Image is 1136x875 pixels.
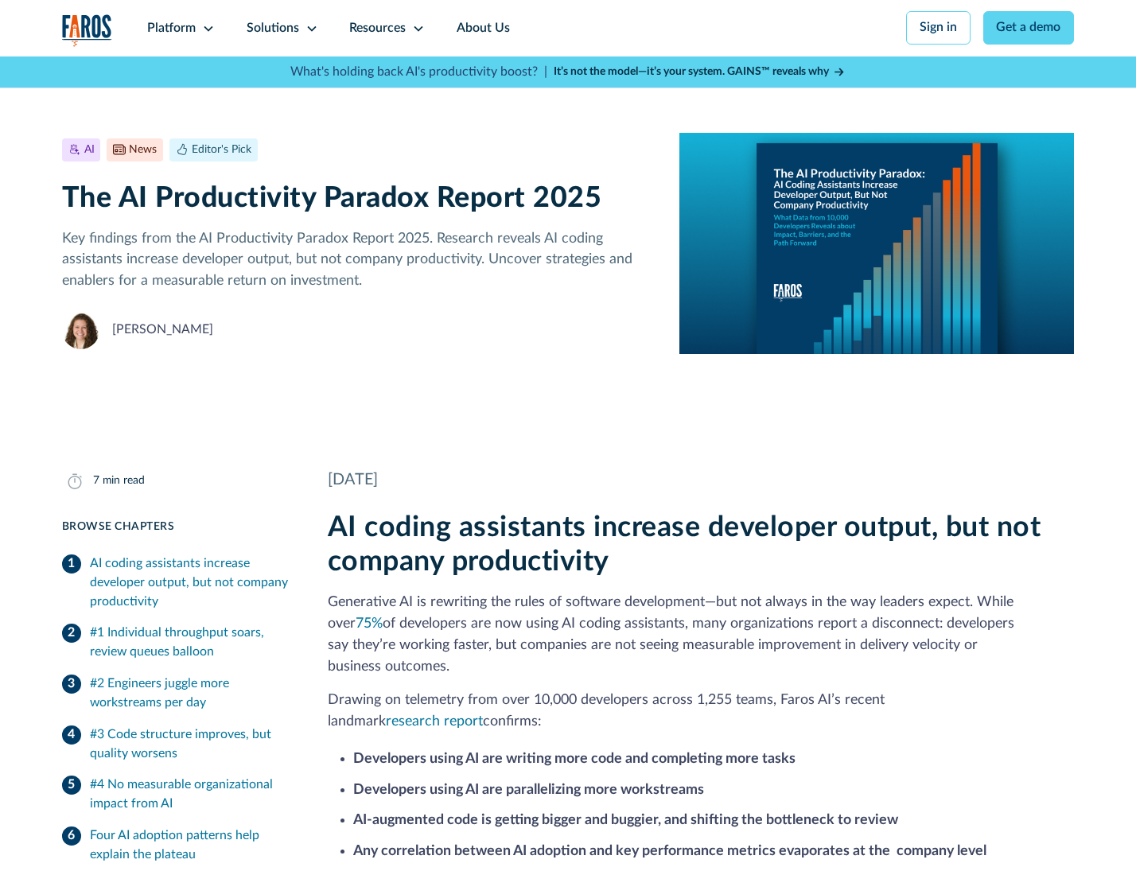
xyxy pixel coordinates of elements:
[112,321,213,340] div: [PERSON_NAME]
[93,472,99,489] div: 7
[84,142,95,158] div: AI
[554,64,846,80] a: It’s not the model—it’s your system. GAINS™ reveals why
[328,690,1075,733] p: Drawing on telemetry from over 10,000 developers across 1,255 teams, Faros AI’s recent landmark c...
[62,181,655,216] h1: The AI Productivity Paradox Report 2025
[90,675,290,713] div: #2 Engineers juggle more workstreams per day
[679,133,1074,354] img: A report cover on a blue background. The cover reads:The AI Productivity Paradox: AI Coding Assis...
[247,19,299,38] div: Solutions
[328,511,1075,579] h2: AI coding assistants increase developer output, but not company productivity
[62,14,113,47] a: home
[353,752,796,765] strong: Developers using AI are writing more code and completing more tasks
[192,142,251,158] div: Editor's Pick
[90,826,290,865] div: Four AI adoption patterns help explain the plateau
[90,624,290,662] div: #1 Individual throughput soars, review queues balloon
[983,11,1075,45] a: Get a demo
[353,783,704,796] strong: Developers using AI are parallelizing more workstreams
[62,228,655,292] p: Key findings from the AI Productivity Paradox Report 2025. Research reveals AI coding assistants ...
[62,668,290,719] a: #2 Engineers juggle more workstreams per day
[62,769,290,820] a: #4 No measurable organizational impact from AI
[62,548,290,617] a: AI coding assistants increase developer output, but not company productivity
[90,776,290,814] div: #4 No measurable organizational impact from AI
[147,19,196,38] div: Platform
[62,519,290,535] div: Browse Chapters
[90,554,290,612] div: AI coding assistants increase developer output, but not company productivity
[353,844,986,857] strong: Any correlation between AI adoption and key performance metrics evaporates at the company level
[328,592,1075,677] p: Generative AI is rewriting the rules of software development—but not always in the way leaders ex...
[554,66,829,77] strong: It’s not the model—it’s your system. GAINS™ reveals why
[353,813,898,826] strong: AI-augmented code is getting bigger and buggier, and shifting the bottleneck to review
[906,11,971,45] a: Sign in
[349,19,406,38] div: Resources
[62,820,290,871] a: Four AI adoption patterns help explain the plateau
[129,142,157,158] div: News
[90,725,290,764] div: #3 Code structure improves, but quality worsens
[356,616,383,630] a: 75%
[62,617,290,668] a: #1 Individual throughput soars, review queues balloon
[290,63,547,82] p: What's holding back AI's productivity boost? |
[62,14,113,47] img: Logo of the analytics and reporting company Faros.
[328,469,1075,492] div: [DATE]
[62,311,100,349] img: Neely Dunlap
[386,714,483,728] a: research report
[62,719,290,770] a: #3 Code structure improves, but quality worsens
[103,472,145,489] div: min read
